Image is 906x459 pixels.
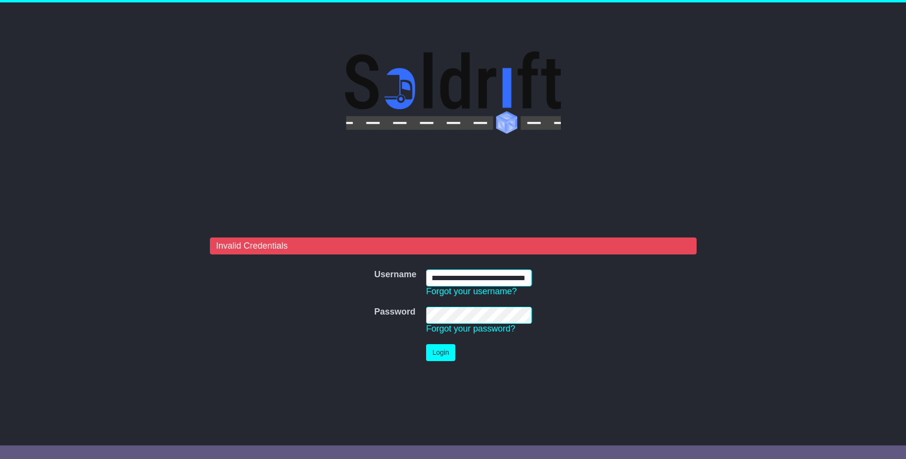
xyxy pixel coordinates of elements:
[374,269,416,280] label: Username
[426,324,515,333] a: Forgot your password?
[426,286,517,296] a: Forgot your username?
[374,307,415,317] label: Password
[426,344,455,361] button: Login
[345,51,561,134] img: Soldrift Pty Ltd
[210,237,697,255] div: Invalid Credentials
